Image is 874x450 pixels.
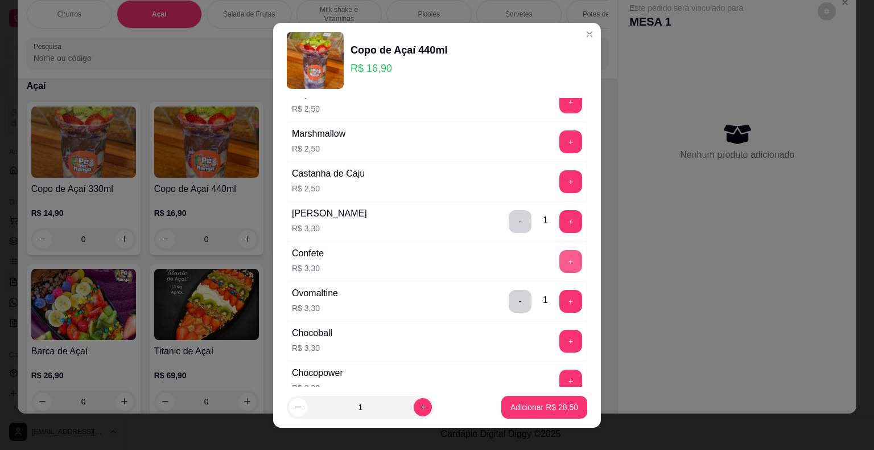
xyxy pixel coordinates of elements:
button: add [559,170,582,193]
button: add [559,91,582,113]
p: Adicionar R$ 28,50 [510,402,578,413]
p: R$ 3,30 [292,302,338,314]
div: Chocoball [292,326,332,340]
div: Confete [292,247,324,260]
p: R$ 16,90 [351,60,447,76]
div: 1 [543,214,548,227]
div: Ovomaltine [292,287,338,300]
button: add [559,370,582,392]
div: 1 [543,293,548,307]
div: [PERSON_NAME] [292,207,367,220]
p: R$ 3,30 [292,263,324,274]
p: R$ 2,50 [292,143,345,154]
button: delete [509,210,531,233]
button: add [559,290,582,313]
button: add [559,330,582,353]
div: Copo de Açaí 440ml [351,42,447,58]
img: product-image [287,32,344,89]
button: add [559,130,582,153]
button: delete [509,290,531,313]
p: R$ 3,30 [292,223,367,234]
div: Chocopower [292,366,343,380]
div: Marshmallow [292,127,345,141]
button: Adicionar R$ 28,50 [501,396,587,419]
div: Castanha de Caju [292,167,365,181]
p: R$ 3,30 [292,342,332,354]
button: Close [580,25,599,43]
button: add [559,250,582,273]
p: R$ 2,50 [292,103,322,114]
button: decrease-product-quantity [289,398,307,416]
button: increase-product-quantity [414,398,432,416]
button: add [559,210,582,233]
p: R$ 2,50 [292,183,365,194]
p: R$ 3,30 [292,382,343,394]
